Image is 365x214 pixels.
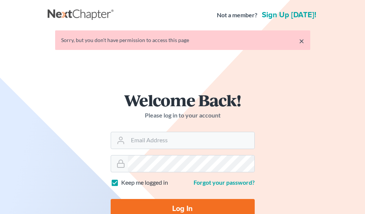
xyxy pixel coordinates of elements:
p: Please log in to your account [111,111,255,120]
h1: Welcome Back! [111,92,255,108]
strong: Not a member? [217,11,257,20]
label: Keep me logged in [121,178,168,187]
div: Sorry, but you don't have permission to access this page [61,36,304,44]
a: Sign up [DATE]! [260,11,318,19]
input: Email Address [128,132,254,149]
a: × [299,36,304,45]
a: Forgot your password? [194,179,255,186]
